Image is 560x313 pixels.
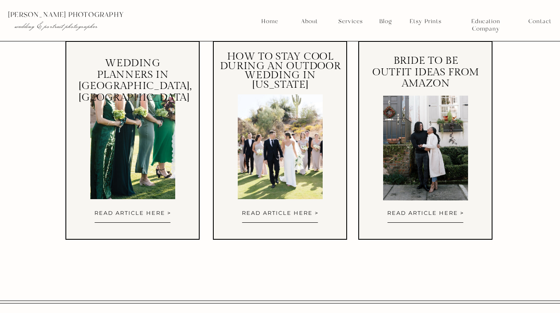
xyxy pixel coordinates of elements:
[406,18,444,25] a: Etsy Prints
[457,18,514,25] a: Education Company
[261,18,279,25] a: Home
[79,58,187,81] a: WEDDING PLANNERS IN [GEOGRAPHIC_DATA], [GEOGRAPHIC_DATA]
[377,18,395,25] a: Blog
[240,210,320,215] a: read article here >
[299,18,320,25] a: About
[14,22,133,30] p: wedding & portrait photographer
[93,210,173,215] a: read article here >
[372,55,479,78] a: bride to be outfit ideas from amazon
[335,18,366,25] a: Services
[529,18,551,25] a: Contact
[8,11,150,19] p: [PERSON_NAME] photography
[220,52,341,86] a: HOW TO STAY COOL DURING AN OUTDOOR WEDDING IN [US_STATE]
[386,210,466,215] a: read article here >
